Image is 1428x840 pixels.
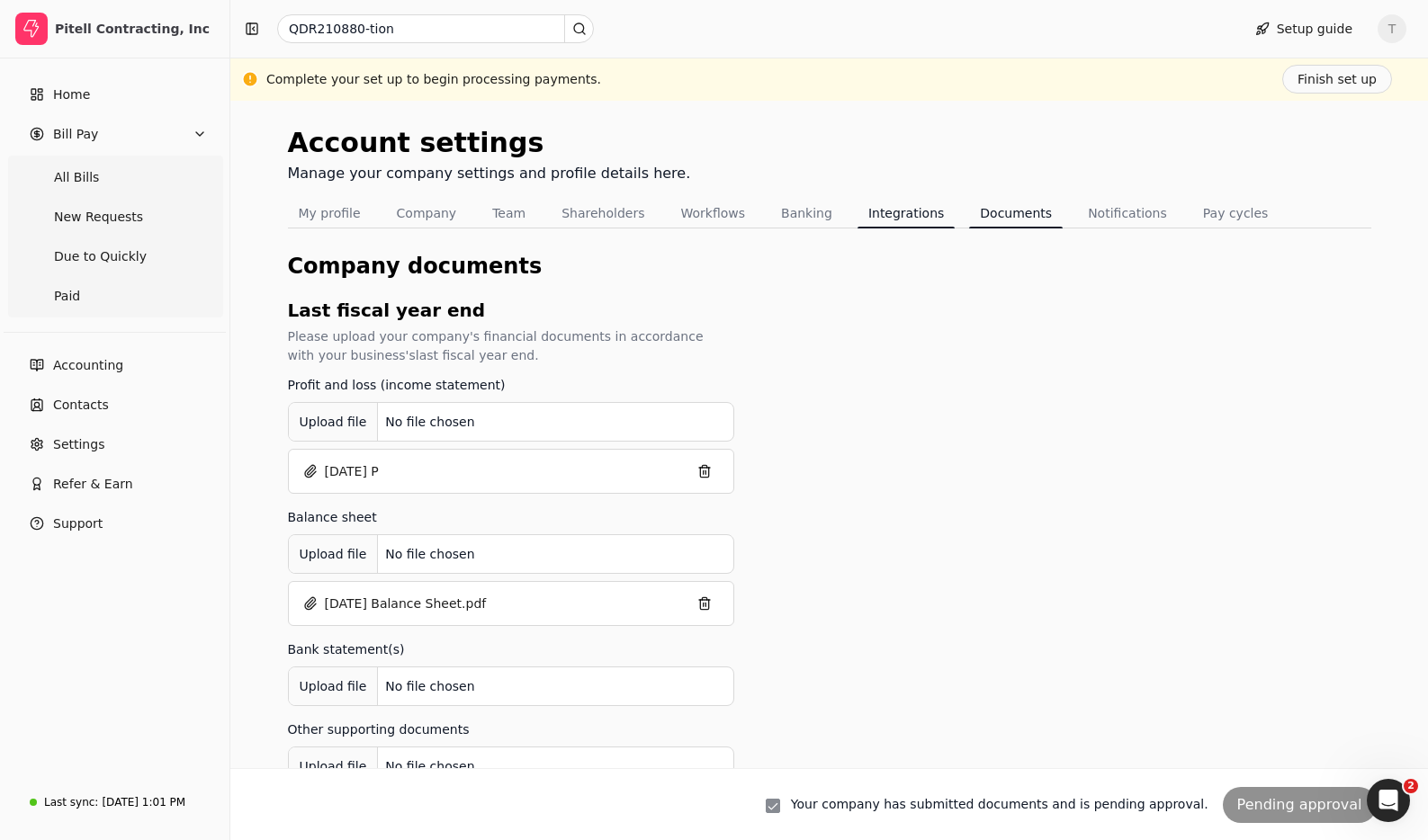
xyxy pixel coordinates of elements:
[53,85,90,104] span: Home
[288,376,734,395] div: Profit and loss (income statement)
[7,347,222,383] a: Accounting
[11,159,219,195] a: All Bills
[288,402,734,442] button: Upload fileNo file chosen
[53,396,109,415] span: Contacts
[54,208,143,227] span: New Requests
[44,794,98,810] div: Last sync:
[416,348,539,362] span: last fiscal year end.
[969,199,1063,228] button: Documents
[54,168,99,187] span: All Bills
[11,199,219,235] a: New Requests
[288,297,734,324] div: Last fiscal year end
[1282,65,1392,94] button: Finish set up
[289,666,379,707] div: Upload file
[288,327,734,365] div: Please upload your company's financial documents in accordance with your business's
[7,76,222,112] a: Home
[288,122,691,163] div: Account settings
[54,247,147,266] span: Due to Quickly
[102,794,185,810] div: [DATE] 1:01 PM
[1378,14,1406,43] button: T
[288,199,372,228] button: My profile
[11,278,219,314] a: Paid
[378,406,481,439] div: No file chosen
[11,238,219,274] a: Due to Quickly
[791,795,1208,814] label: Your company has submitted documents and is pending approval.
[288,666,734,706] button: Upload fileNo file chosen
[55,20,214,38] div: Pitell Contracting, Inc
[481,199,536,228] button: Team
[551,199,655,228] button: Shareholders
[1192,199,1280,228] button: Pay cycles
[288,508,734,527] div: Balance sheet
[303,589,487,618] button: [DATE] Balance Sheet.pdf
[288,163,691,184] div: Manage your company settings and profile details here.
[289,746,379,787] div: Upload file
[289,534,379,575] div: Upload file
[54,287,80,306] span: Paid
[288,199,1371,228] nav: Tabs
[669,199,756,228] button: Workflows
[53,514,103,533] span: Support
[53,125,98,144] span: Bill Pay
[288,534,734,574] button: Upload fileNo file chosen
[7,786,222,818] a: Last sync:[DATE] 1:01 PM
[378,538,481,571] div: No file chosen
[277,14,594,43] input: Search
[858,199,955,228] button: Integrations
[1404,779,1418,793] span: 2
[1241,14,1367,43] button: Setup guide
[266,70,601,89] div: Complete your set up to begin processing payments.
[7,505,222,541] button: Support
[378,670,481,703] div: No file chosen
[288,746,734,786] button: Upload fileNo file chosen
[289,402,379,442] div: Upload file
[288,720,734,739] div: Other supporting documents
[1367,779,1410,822] iframe: Intercom live chat
[7,387,222,423] a: Contacts
[7,116,222,152] button: Bill Pay
[386,199,468,228] button: Company
[1077,199,1178,228] button: Notifications
[378,750,481,783] div: No file chosen
[53,475,133,494] span: Refer & Earn
[53,435,104,454] span: Settings
[7,466,222,502] button: Refer & Earn
[288,640,734,659] div: Bank statement(s)
[288,250,1371,282] div: Company documents
[770,199,843,228] button: Banking
[303,457,379,486] button: [DATE] P
[7,426,222,462] a: Settings
[53,356,123,375] span: Accounting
